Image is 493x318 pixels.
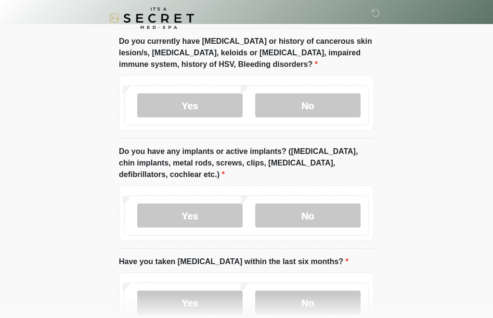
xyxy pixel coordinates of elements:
[109,7,194,29] img: It's A Secret Med Spa Logo
[255,93,361,117] label: No
[119,36,374,70] label: Do you currently have [MEDICAL_DATA] or history of cancerous skin lesion/s, [MEDICAL_DATA], keloi...
[137,93,243,117] label: Yes
[119,146,374,180] label: Do you have any implants or active implants? ([MEDICAL_DATA], chin implants, metal rods, screws, ...
[137,204,243,228] label: Yes
[137,291,243,315] label: Yes
[119,256,349,267] label: Have you taken [MEDICAL_DATA] within the last six months?
[255,204,361,228] label: No
[255,291,361,315] label: No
